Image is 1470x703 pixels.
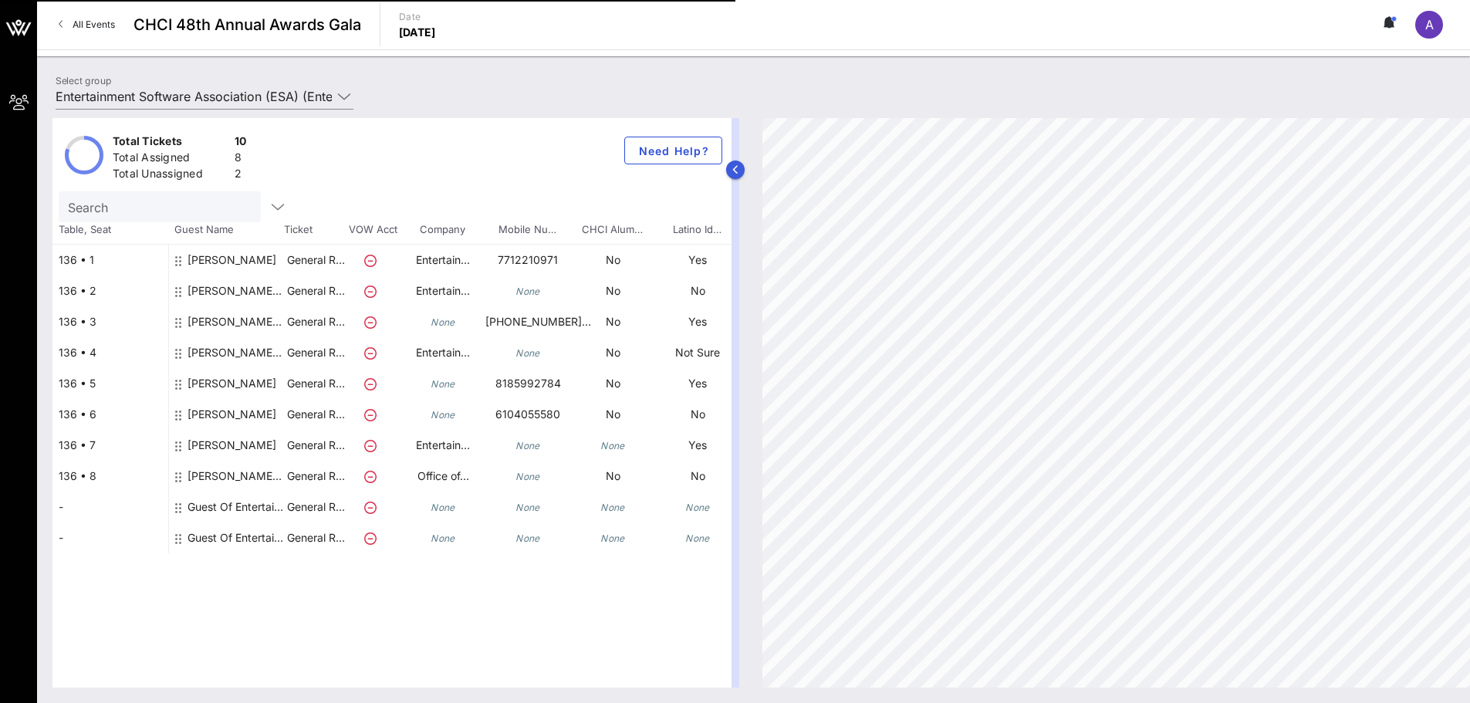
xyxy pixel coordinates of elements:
[655,430,740,461] p: Yes
[515,440,540,451] i: None
[685,502,710,513] i: None
[515,347,540,359] i: None
[431,409,455,421] i: None
[188,522,285,553] div: Guest Of Entertainment Software Association (ESA)
[188,245,276,288] div: Joseph Montano
[654,222,739,238] span: Latino Id…
[52,306,168,337] div: 136 • 3
[600,502,625,513] i: None
[570,368,655,399] p: No
[285,492,346,522] p: General R…
[52,522,168,553] div: -
[285,399,346,430] p: General R…
[400,245,485,275] p: Entertain…
[188,306,285,350] div: Camilo Manjarres Entertainment Software Association (ESA)
[56,75,111,86] label: Select group
[431,378,455,390] i: None
[485,399,570,430] p: 6104055580
[515,286,540,297] i: None
[600,440,625,451] i: None
[655,337,740,368] p: Not Sure
[637,144,709,157] span: Need Help?
[113,134,228,153] div: Total Tickets
[188,275,285,319] div: Jason Mahler Entertainment Software Association (ESA)
[485,222,569,238] span: Mobile Nu…
[400,222,485,238] span: Company
[52,399,168,430] div: 136 • 6
[235,150,247,169] div: 8
[400,461,485,492] p: Office of…
[655,399,740,430] p: No
[52,368,168,399] div: 136 • 5
[285,245,346,275] p: General R…
[52,492,168,522] div: -
[485,306,570,337] p: [PHONE_NUMBER]…
[168,222,284,238] span: Guest Name
[235,166,247,185] div: 2
[431,502,455,513] i: None
[400,430,485,461] p: Entertain…
[570,245,655,275] p: No
[431,532,455,544] i: None
[49,12,124,37] a: All Events
[285,461,346,492] p: General R…
[285,275,346,306] p: General R…
[188,368,276,411] div: Marco Manosalvas
[52,245,168,275] div: 136 • 1
[399,9,436,25] p: Date
[515,471,540,482] i: None
[285,337,346,368] p: General R…
[52,222,168,238] span: Table, Seat
[188,399,276,442] div: Stephanie Sienkowski
[400,337,485,368] p: Entertain…
[624,137,722,164] button: Need Help?
[285,368,346,399] p: General R…
[284,222,346,238] span: Ticket
[285,306,346,337] p: General R…
[52,430,168,461] div: 136 • 7
[515,532,540,544] i: None
[570,461,655,492] p: No
[570,306,655,337] p: No
[400,275,485,306] p: Entertain…
[600,532,625,544] i: None
[1425,17,1434,32] span: A
[485,368,570,399] p: 8185992784
[52,461,168,492] div: 136 • 8
[655,306,740,337] p: Yes
[1415,11,1443,39] div: A
[399,25,436,40] p: [DATE]
[113,166,228,185] div: Total Unassigned
[285,430,346,461] p: General R…
[113,150,228,169] div: Total Assigned
[346,222,400,238] span: VOW Acct
[570,337,655,368] p: No
[655,368,740,399] p: Yes
[485,245,570,275] p: 7712210971
[285,522,346,553] p: General R…
[188,461,285,504] div: Mana Azarmi Office of Senator Alex Padilla
[188,430,276,473] div: Nelson Cruz
[655,245,740,275] p: Yes
[133,13,361,36] span: CHCI 48th Annual Awards Gala
[52,275,168,306] div: 136 • 2
[655,461,740,492] p: No
[515,502,540,513] i: None
[570,399,655,430] p: No
[570,275,655,306] p: No
[431,316,455,328] i: None
[73,19,115,30] span: All Events
[52,337,168,368] div: 136 • 4
[188,492,285,522] div: Guest Of Entertainment Software Association (ESA)
[655,275,740,306] p: No
[188,337,285,380] div: Katherine Costa Entertainment Software Association (ESA)
[685,532,710,544] i: None
[569,222,654,238] span: CHCI Alum…
[235,134,247,153] div: 10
